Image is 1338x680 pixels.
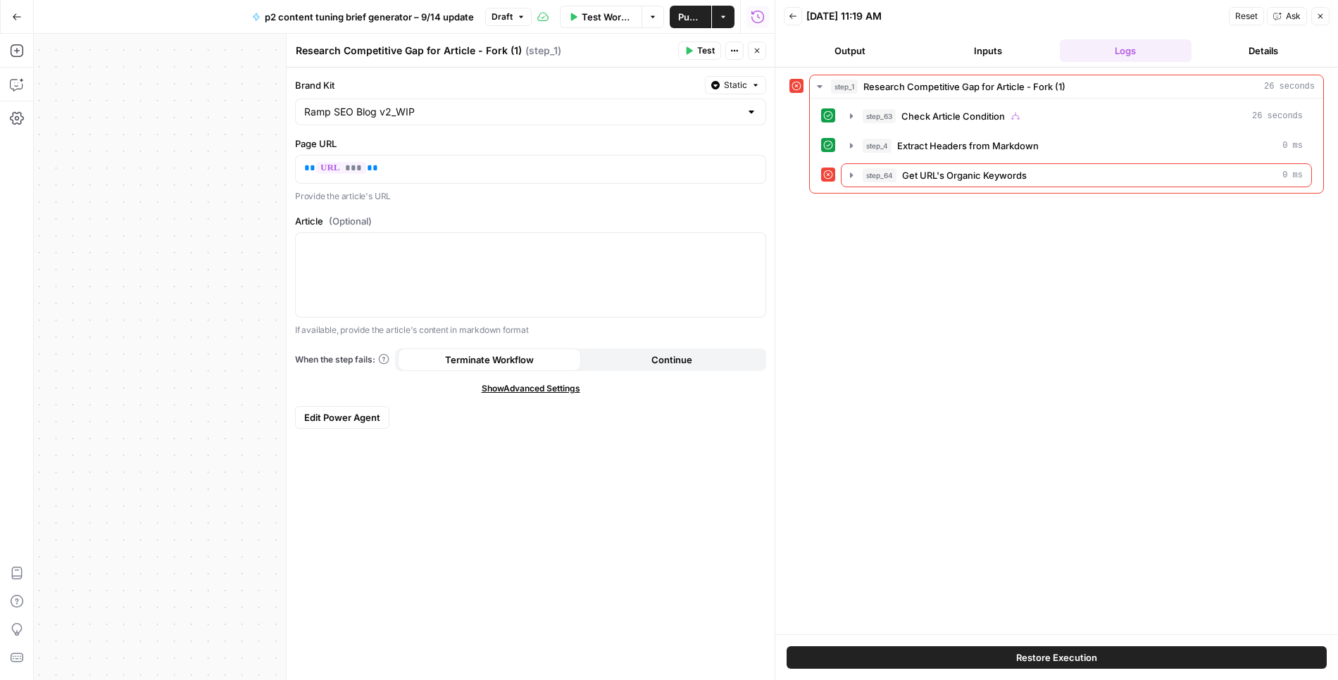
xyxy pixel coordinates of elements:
[670,6,711,28] button: Publish
[445,353,534,367] span: Terminate Workflow
[1229,7,1264,25] button: Reset
[810,99,1323,193] div: 26 seconds
[1264,80,1315,93] span: 26 seconds
[678,10,703,24] span: Publish
[1267,7,1307,25] button: Ask
[296,44,522,58] textarea: Research Competitive Gap for Article - Fork (1)
[295,353,389,366] a: When the step fails:
[1282,139,1303,152] span: 0 ms
[525,44,561,58] span: ( step_1 )
[295,137,766,151] label: Page URL
[897,139,1039,153] span: Extract Headers from Markdown
[1060,39,1192,62] button: Logs
[863,80,1065,94] span: Research Competitive Gap for Article - Fork (1)
[304,105,740,119] input: Ramp SEO Blog v2_WIP
[485,8,532,26] button: Draft
[582,10,634,24] span: Test Workflow
[842,134,1311,157] button: 0 ms
[697,44,715,57] span: Test
[244,6,482,28] button: p2 content tuning brief generator – 9/14 update
[482,382,580,395] span: Show Advanced Settings
[295,214,766,228] label: Article
[1286,10,1301,23] span: Ask
[295,323,766,337] p: If available, provide the article's content in markdown format
[295,189,766,203] p: Provide the article's URL
[492,11,513,23] span: Draft
[581,348,764,371] button: Continue
[902,168,1027,182] span: Get URL's Organic Keywords
[1235,10,1258,23] span: Reset
[842,105,1311,127] button: 26 seconds
[304,410,380,424] span: Edit Power Agent
[784,39,916,62] button: Output
[901,109,1005,123] span: Check Article Condition
[705,76,766,94] button: Static
[922,39,1054,62] button: Inputs
[265,10,474,24] span: p2 content tuning brief generator – 9/14 update
[863,109,896,123] span: step_63
[1252,110,1303,122] span: 26 seconds
[863,168,896,182] span: step_64
[1016,650,1097,665] span: Restore Execution
[724,79,747,92] span: Static
[1282,169,1303,182] span: 0 ms
[678,42,721,60] button: Test
[831,80,858,94] span: step_1
[651,353,692,367] span: Continue
[295,406,389,429] button: Edit Power Agent
[863,139,892,153] span: step_4
[329,214,372,228] span: (Optional)
[810,75,1323,98] button: 26 seconds
[1197,39,1330,62] button: Details
[295,78,699,92] label: Brand Kit
[560,6,642,28] button: Test Workflow
[842,164,1311,187] button: 0 ms
[787,646,1327,669] button: Restore Execution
